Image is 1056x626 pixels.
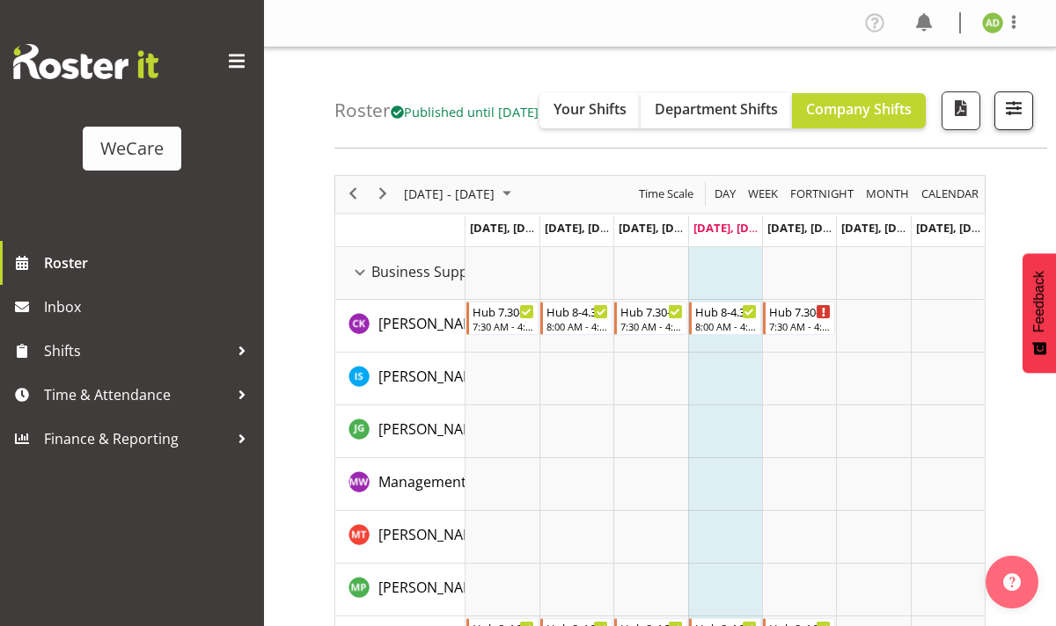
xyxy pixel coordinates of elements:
[919,183,982,205] button: Month
[792,93,926,128] button: Company Shifts
[713,183,737,205] span: Day
[334,100,539,120] h4: Roster
[920,183,980,205] span: calendar
[982,12,1003,33] img: aleea-devonport10476.jpg
[44,250,255,276] span: Roster
[335,511,466,564] td: Michelle Thomas resource
[641,93,792,128] button: Department Shifts
[335,405,466,458] td: Janine Grundler resource
[44,426,229,452] span: Finance & Reporting
[378,366,488,387] a: [PERSON_NAME]
[1031,271,1047,332] span: Feedback
[378,367,488,386] span: [PERSON_NAME]
[620,302,682,320] div: Hub 7.30-4.00
[763,302,835,335] div: Chloe Kim"s event - Hub 7.30-4.00 Begin From Friday, October 10, 2025 at 7:30:00 AM GMT+13:00 End...
[398,176,522,213] div: October 06 - 12, 2025
[916,220,996,236] span: [DATE], [DATE]
[545,220,625,236] span: [DATE], [DATE]
[338,176,368,213] div: previous period
[614,302,686,335] div: Chloe Kim"s event - Hub 7.30-4.00 Begin From Wednesday, October 8, 2025 at 7:30:00 AM GMT+13:00 E...
[994,91,1033,130] button: Filter Shifts
[378,524,488,545] a: [PERSON_NAME]
[655,99,778,119] span: Department Shifts
[769,302,831,320] div: Hub 7.30-4.00
[767,220,847,236] span: [DATE], [DATE]
[806,99,912,119] span: Company Shifts
[391,103,539,120] span: Published until [DATE]
[378,419,488,439] span: [PERSON_NAME]
[341,183,365,205] button: Previous
[378,525,488,544] span: [PERSON_NAME]
[378,472,525,491] span: Management We Care
[378,471,525,492] a: Management We Care
[371,183,395,205] button: Next
[769,319,831,333] div: 7:30 AM - 4:00 PM
[335,564,466,616] td: Millie Pumphrey resource
[13,44,158,79] img: Rosterit website logo
[378,419,488,440] a: [PERSON_NAME]
[539,93,641,128] button: Your Shifts
[540,302,612,335] div: Chloe Kim"s event - Hub 8-4.30 Begin From Tuesday, October 7, 2025 at 8:00:00 AM GMT+13:00 Ends A...
[942,91,980,130] button: Download a PDF of the roster according to the set date range.
[378,313,488,334] a: [PERSON_NAME]
[689,302,761,335] div: Chloe Kim"s event - Hub 8-4.30 Begin From Thursday, October 9, 2025 at 8:00:00 AM GMT+13:00 Ends ...
[745,183,781,205] button: Timeline Week
[100,135,164,162] div: WeCare
[620,319,682,333] div: 7:30 AM - 4:00 PM
[44,294,255,320] span: Inbox
[619,220,699,236] span: [DATE], [DATE]
[864,183,911,205] span: Month
[473,302,534,320] div: Hub 7.30-4.00
[402,183,496,205] span: [DATE] - [DATE]
[554,99,627,119] span: Your Shifts
[695,319,757,333] div: 8:00 AM - 4:30 PM
[746,183,780,205] span: Week
[44,382,229,408] span: Time & Attendance
[637,183,695,205] span: Time Scale
[44,338,229,364] span: Shifts
[368,176,398,213] div: next period
[1003,573,1021,591] img: help-xxl-2.png
[693,220,774,236] span: [DATE], [DATE]
[378,578,488,597] span: [PERSON_NAME]
[335,458,466,511] td: Management We Care resource
[712,183,739,205] button: Timeline Day
[841,220,921,236] span: [DATE], [DATE]
[378,314,488,333] span: [PERSON_NAME]
[546,302,608,320] div: Hub 8-4.30
[470,220,550,236] span: [DATE], [DATE]
[378,577,488,598] a: [PERSON_NAME]
[371,261,531,282] span: Business Support Office
[863,183,913,205] button: Timeline Month
[636,183,697,205] button: Time Scale
[466,302,539,335] div: Chloe Kim"s event - Hub 7.30-4.00 Begin From Monday, October 6, 2025 at 7:30:00 AM GMT+13:00 Ends...
[695,302,757,320] div: Hub 8-4.30
[335,300,466,353] td: Chloe Kim resource
[788,183,857,205] button: Fortnight
[546,319,608,333] div: 8:00 AM - 4:30 PM
[335,247,466,300] td: Business Support Office resource
[401,183,519,205] button: October 2025
[473,319,534,333] div: 7:30 AM - 4:00 PM
[1023,253,1056,373] button: Feedback - Show survey
[335,353,466,405] td: Isabel Simcox resource
[788,183,855,205] span: Fortnight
